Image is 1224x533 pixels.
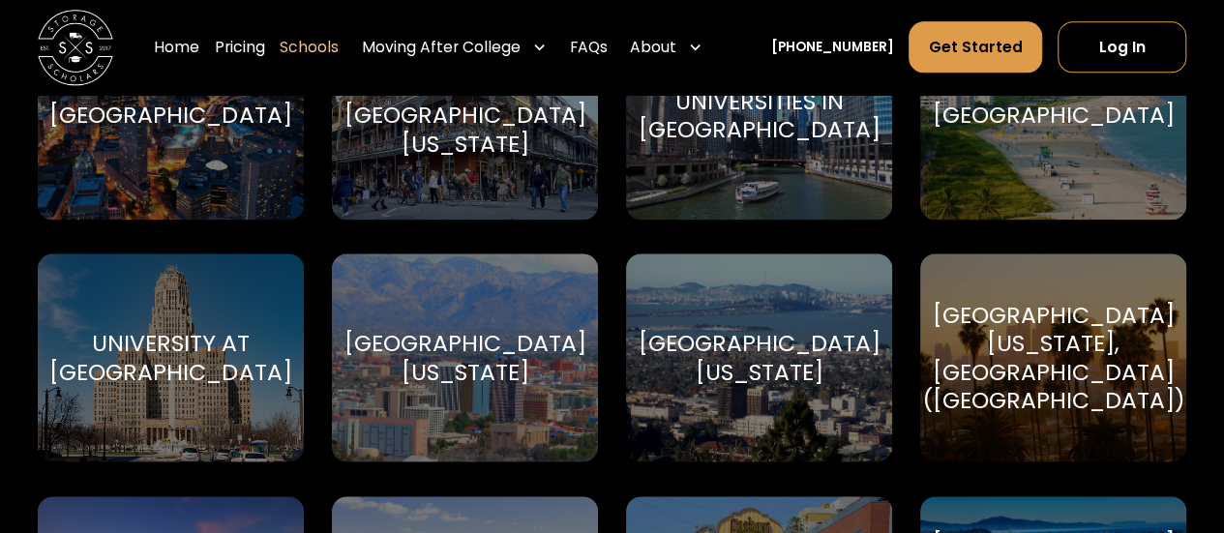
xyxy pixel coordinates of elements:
a: Go to selected school [920,253,1186,461]
div: [GEOGRAPHIC_DATA][US_STATE] [639,329,881,386]
a: [PHONE_NUMBER] [771,38,894,58]
div: [GEOGRAPHIC_DATA][US_STATE], [GEOGRAPHIC_DATA] ([GEOGRAPHIC_DATA]) [922,301,1185,414]
a: Go to selected school [626,253,892,461]
div: [GEOGRAPHIC_DATA] [933,101,1175,129]
img: Storage Scholars main logo [38,10,113,85]
div: About [630,36,676,58]
a: Log In [1058,21,1186,73]
div: Moving After College [354,21,554,74]
div: [GEOGRAPHIC_DATA] [49,101,291,129]
div: University at [GEOGRAPHIC_DATA] [49,329,291,386]
div: Tulane [GEOGRAPHIC_DATA][US_STATE] [343,73,585,158]
div: About [622,21,710,74]
a: Home [154,21,199,74]
a: Schools [280,21,339,74]
div: [GEOGRAPHIC_DATA][US_STATE] [343,329,585,386]
a: FAQs [570,21,608,74]
a: Pricing [215,21,265,74]
div: Universities in [GEOGRAPHIC_DATA] [639,87,881,144]
a: Get Started [909,21,1042,73]
a: Go to selected school [332,253,598,461]
a: Go to selected school [38,253,304,461]
a: Go to selected school [332,12,598,220]
a: Go to selected school [38,12,304,220]
a: Go to selected school [920,12,1186,220]
div: Moving After College [362,36,521,58]
a: Go to selected school [626,12,892,220]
